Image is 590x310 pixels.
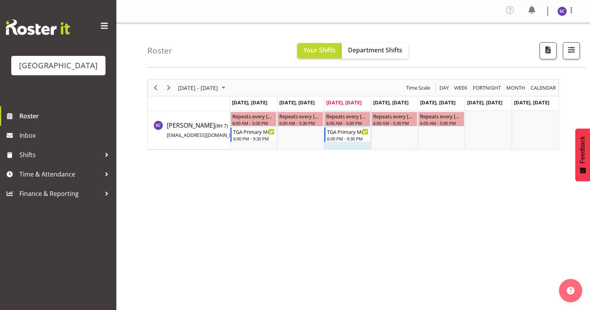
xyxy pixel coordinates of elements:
[575,128,590,181] button: Feedback - Show survey
[472,83,502,93] button: Fortnight
[19,110,112,122] span: Roster
[326,99,362,106] span: [DATE], [DATE]
[373,120,415,126] div: 6:00 AM - 5:30 PM
[420,99,455,106] span: [DATE], [DATE]
[324,127,370,142] div: Skye Colonna"s event - TGA Primary Music Fest. Songs from Sunny Days Begin From Wednesday, August...
[230,112,277,126] div: Skye Colonna"s event - Repeats every monday - Skye Colonna Begin From Monday, August 25, 2025 at ...
[453,83,468,93] span: Week
[467,99,502,106] span: [DATE], [DATE]
[420,112,462,120] div: Repeats every [DATE] - [PERSON_NAME]
[167,121,275,139] a: [PERSON_NAME](RH 7)[EMAIL_ADDRESS][DOMAIN_NAME]
[439,83,450,93] span: Day
[230,127,277,142] div: Skye Colonna"s event - TGA Primary Music Fest. Songs from Sunny Days Begin From Monday, August 25...
[167,132,244,139] span: [EMAIL_ADDRESS][DOMAIN_NAME]
[147,79,559,150] div: Timeline Week of August 27, 2025
[438,83,450,93] button: Timeline Day
[405,83,432,93] button: Time Scale
[147,46,172,55] h4: Roster
[151,83,161,93] button: Previous
[303,46,336,54] span: Your Shifts
[348,46,402,54] span: Department Shifts
[215,123,228,129] span: ( )
[19,149,101,161] span: Shifts
[164,83,174,93] button: Next
[19,188,101,199] span: Finance & Reporting
[324,112,370,126] div: Skye Colonna"s event - Repeats every wednesday - Skye Colonna Begin From Wednesday, August 27, 20...
[529,83,557,93] button: Month
[530,83,557,93] span: calendar
[342,43,408,59] button: Department Shifts
[279,120,322,126] div: 6:00 AM - 5:30 PM
[297,43,342,59] button: Your Shifts
[472,83,502,93] span: Fortnight
[453,83,469,93] button: Timeline Week
[540,42,557,59] button: Download a PDF of the roster according to the set date range.
[148,111,230,149] td: Skye Colonna resource
[279,112,322,120] div: Repeats every [DATE] - [PERSON_NAME]
[371,112,417,126] div: Skye Colonna"s event - Repeats every thursday - Skye Colonna Begin From Thursday, August 28, 2025...
[326,120,369,126] div: 6:00 AM - 5:00 PM
[505,83,527,93] button: Timeline Month
[19,168,101,180] span: Time & Attendance
[514,99,549,106] span: [DATE], [DATE]
[505,83,526,93] span: Month
[373,99,408,106] span: [DATE], [DATE]
[557,7,567,16] img: skye-colonna9939.jpg
[177,83,229,93] button: August 25 - 31, 2025
[373,112,415,120] div: Repeats every [DATE] - [PERSON_NAME]
[19,130,112,141] span: Inbox
[177,83,219,93] span: [DATE] - [DATE]
[6,19,70,35] img: Rosterit website logo
[405,83,431,93] span: Time Scale
[418,112,464,126] div: Skye Colonna"s event - Repeats every friday - Skye Colonna Begin From Friday, August 29, 2025 at ...
[230,111,559,149] table: Timeline Week of August 27, 2025
[279,99,315,106] span: [DATE], [DATE]
[232,112,275,120] div: Repeats every [DATE] - [PERSON_NAME]
[233,128,275,135] div: TGA Primary Music Fest. Songs from Sunny Days
[216,123,227,129] span: RH 7
[277,112,324,126] div: Skye Colonna"s event - Repeats every tuesday - Skye Colonna Begin From Tuesday, August 26, 2025 a...
[232,99,267,106] span: [DATE], [DATE]
[327,135,369,142] div: 6:00 PM - 9:30 PM
[327,128,369,135] div: TGA Primary Music Fest. Songs from Sunny Days
[326,112,369,120] div: Repeats every [DATE] - [PERSON_NAME]
[162,80,175,96] div: Next
[167,121,275,139] span: [PERSON_NAME]
[19,60,98,71] div: [GEOGRAPHIC_DATA]
[579,136,586,163] span: Feedback
[567,287,574,294] img: help-xxl-2.png
[233,135,275,142] div: 6:00 PM - 9:30 PM
[420,120,462,126] div: 6:00 AM - 5:00 PM
[563,42,580,59] button: Filter Shifts
[232,120,275,126] div: 6:00 AM - 5:00 PM
[149,80,162,96] div: Previous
